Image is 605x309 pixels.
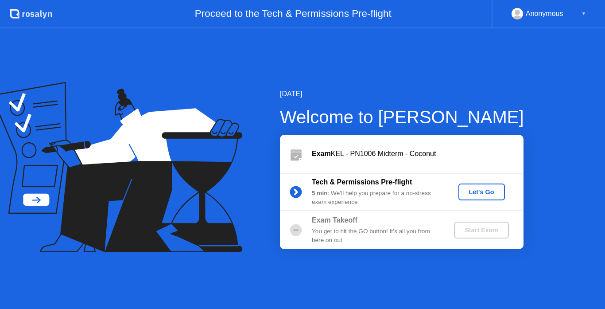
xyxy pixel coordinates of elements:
[454,222,508,239] button: Start Exam
[312,178,412,186] b: Tech & Permissions Pre-flight
[280,104,524,130] div: Welcome to [PERSON_NAME]
[280,89,524,99] div: [DATE]
[312,150,331,157] b: Exam
[458,227,505,234] div: Start Exam
[526,8,563,20] div: Anonymous
[312,189,439,207] div: : We’ll help you prepare for a no-stress exam experience
[312,190,328,196] b: 5 min
[458,184,505,200] button: Let's Go
[462,188,501,196] div: Let's Go
[582,8,586,20] div: ▼
[312,149,524,159] div: KEL - PN1006 Midterm - Coconut
[312,216,357,224] b: Exam Takeoff
[312,227,439,245] div: You get to hit the GO button! It’s all you from here on out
